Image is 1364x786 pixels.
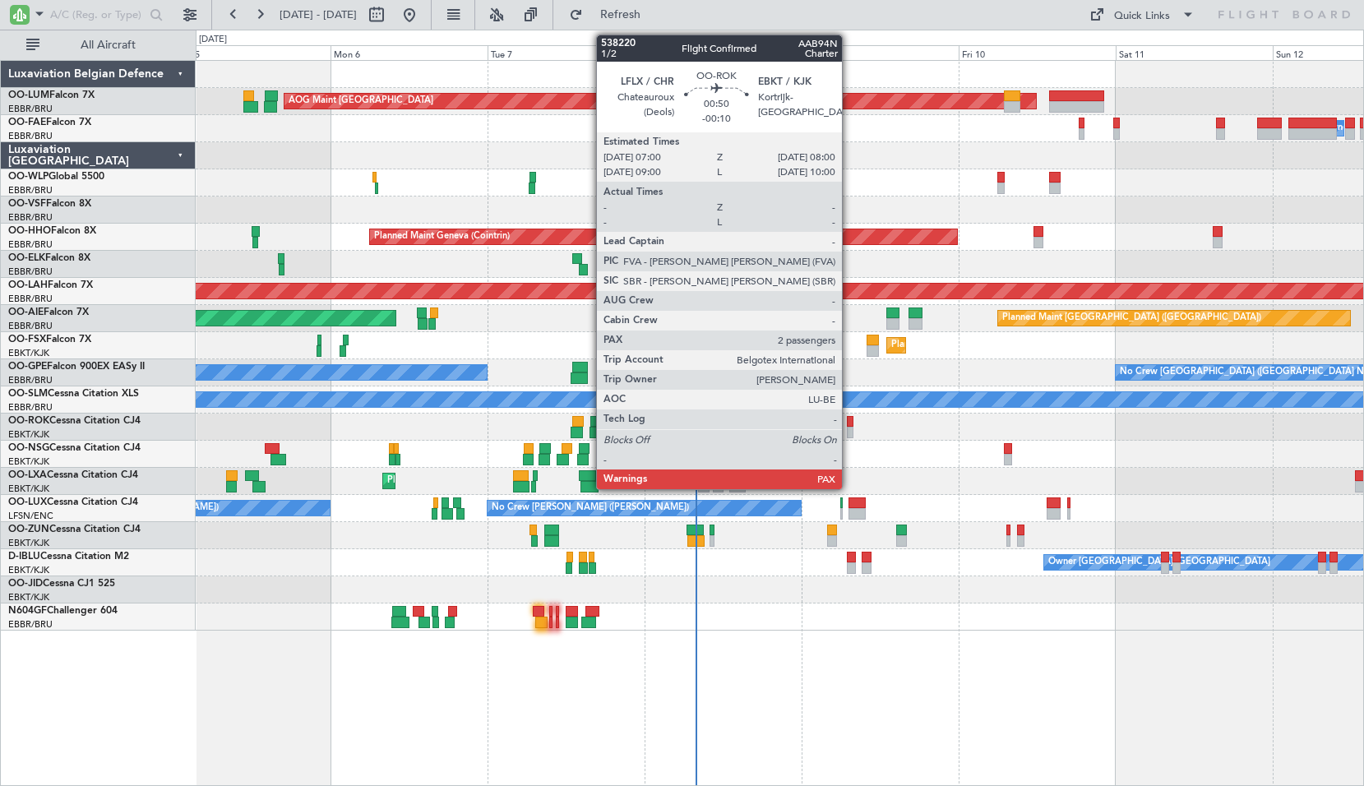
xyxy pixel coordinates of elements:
a: OO-HHOFalcon 8X [8,226,96,236]
a: EBBR/BRU [8,618,53,631]
a: OO-GPEFalcon 900EX EASy II [8,362,145,372]
a: EBBR/BRU [8,130,53,142]
a: OO-LXACessna Citation CJ4 [8,470,138,480]
a: OO-ZUNCessna Citation CJ4 [8,525,141,534]
a: OO-LAHFalcon 7X [8,280,93,290]
a: OO-LUMFalcon 7X [8,90,95,100]
span: OO-LAH [8,280,48,290]
span: OO-GPE [8,362,47,372]
div: Planned Maint Kortrijk-[GEOGRAPHIC_DATA] [387,469,579,493]
a: OO-NSGCessna Citation CJ4 [8,443,141,453]
span: OO-FAE [8,118,46,127]
span: D-IBLU [8,552,40,562]
div: Sun 5 [174,45,331,60]
input: A/C (Reg. or Type) [50,2,145,27]
a: OO-ELKFalcon 8X [8,253,90,263]
span: Refresh [586,9,655,21]
a: EBBR/BRU [8,401,53,414]
a: EBBR/BRU [8,184,53,196]
div: Thu 9 [802,45,959,60]
span: OO-JID [8,579,43,589]
a: OO-WLPGlobal 5500 [8,172,104,182]
div: AOG Maint [GEOGRAPHIC_DATA] [289,89,433,113]
span: OO-LXA [8,470,47,480]
span: N604GF [8,606,47,616]
div: Sat 11 [1116,45,1273,60]
span: All Aircraft [43,39,173,51]
span: OO-WLP [8,172,49,182]
span: OO-FSX [8,335,46,344]
a: EBBR/BRU [8,266,53,278]
span: OO-LUX [8,497,47,507]
button: All Aircraft [18,32,178,58]
a: EBBR/BRU [8,374,53,386]
span: OO-ELK [8,253,45,263]
a: OO-FSXFalcon 7X [8,335,91,344]
a: EBKT/KJK [8,428,49,441]
a: OO-VSFFalcon 8X [8,199,91,209]
a: OO-AIEFalcon 7X [8,307,89,317]
span: [DATE] - [DATE] [280,7,357,22]
a: EBKT/KJK [8,455,49,468]
span: OO-SLM [8,389,48,399]
div: Tue 7 [488,45,645,60]
span: OO-LUM [8,90,49,100]
a: LFSN/ENC [8,510,53,522]
a: D-IBLUCessna Citation M2 [8,552,129,562]
a: EBKT/KJK [8,347,49,359]
a: OO-SLMCessna Citation XLS [8,389,139,399]
a: OO-JIDCessna CJ1 525 [8,579,115,589]
a: EBKT/KJK [8,537,49,549]
a: EBKT/KJK [8,483,49,495]
div: Fri 10 [959,45,1116,60]
a: OO-ROKCessna Citation CJ4 [8,416,141,426]
div: Mon 6 [331,45,488,60]
div: [DATE] [199,33,227,47]
span: OO-AIE [8,307,44,317]
a: OO-FAEFalcon 7X [8,118,91,127]
a: EBKT/KJK [8,564,49,576]
div: Owner [GEOGRAPHIC_DATA]-[GEOGRAPHIC_DATA] [1048,550,1270,575]
a: EBBR/BRU [8,103,53,115]
div: Wed 8 [645,45,802,60]
a: OO-LUXCessna Citation CJ4 [8,497,138,507]
div: Planned Maint [GEOGRAPHIC_DATA] ([GEOGRAPHIC_DATA]) [1002,306,1261,331]
div: No Crew [PERSON_NAME] ([PERSON_NAME]) [492,496,689,520]
span: OO-VSF [8,199,46,209]
a: EBBR/BRU [8,293,53,305]
a: N604GFChallenger 604 [8,606,118,616]
a: EBKT/KJK [8,591,49,603]
span: OO-HHO [8,226,51,236]
span: OO-NSG [8,443,49,453]
button: Quick Links [1081,2,1203,28]
div: Planned Maint Kortrijk-[GEOGRAPHIC_DATA] [891,333,1083,358]
a: EBBR/BRU [8,238,53,251]
div: Quick Links [1114,8,1170,25]
span: OO-ZUN [8,525,49,534]
a: EBBR/BRU [8,211,53,224]
div: Planned Maint Geneva (Cointrin) [374,224,510,249]
button: Refresh [562,2,660,28]
span: OO-ROK [8,416,49,426]
a: EBBR/BRU [8,320,53,332]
